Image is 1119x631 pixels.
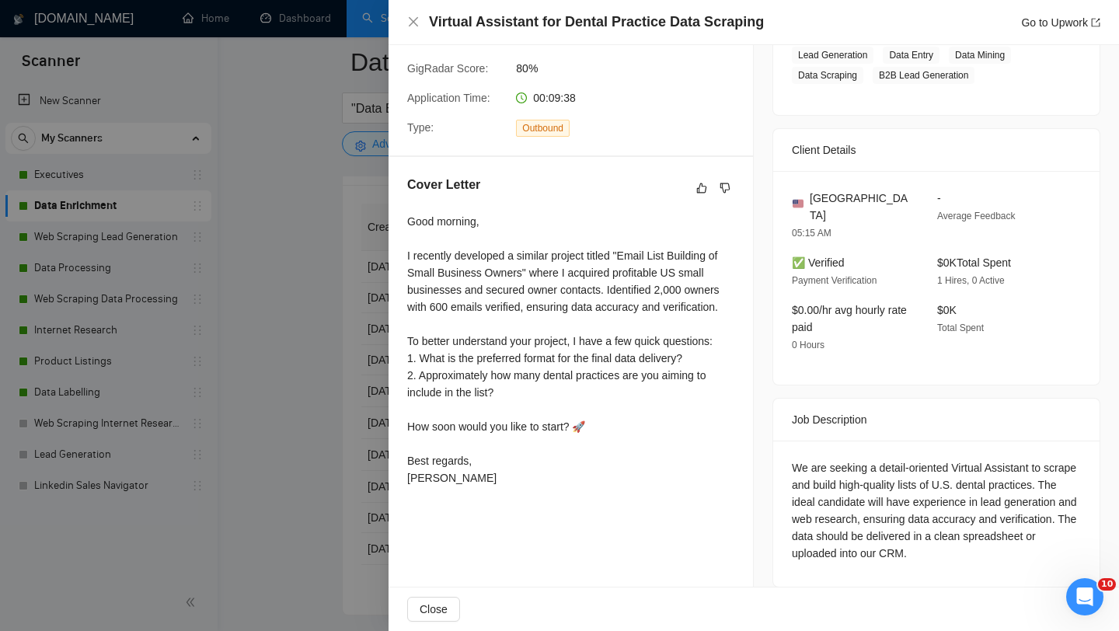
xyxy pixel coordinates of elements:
button: like [692,179,711,197]
span: $0.00/hr avg hourly rate paid [792,304,907,333]
h5: Cover Letter [407,176,480,194]
span: GigRadar Score: [407,62,488,75]
span: - [937,192,941,204]
span: clock-circle [516,92,527,103]
span: B2B Lead Generation [873,67,974,84]
span: dislike [720,182,730,194]
span: 00:09:38 [533,92,576,104]
span: Lead Generation [792,47,873,64]
span: 80% [516,60,749,77]
span: 0 Hours [792,340,824,350]
span: Data Mining [949,47,1011,64]
span: Total Spent [937,322,984,333]
div: Good morning, I recently developed a similar project titled "Email List Building of Small Busines... [407,213,734,486]
span: Average Feedback [937,211,1016,221]
iframe: Intercom live chat [1066,578,1103,615]
div: Client Details [792,129,1081,171]
span: Payment Verification [792,275,877,286]
button: Close [407,16,420,29]
img: 🇺🇸 [793,198,804,209]
span: like [696,182,707,194]
span: close [407,16,420,28]
button: Close [407,597,460,622]
span: $0K [937,304,957,316]
a: Go to Upworkexport [1021,16,1100,29]
span: 05:15 AM [792,228,831,239]
span: Bid Amount: [407,33,466,45]
span: ✅ Verified [792,256,845,269]
div: Job Description [792,399,1081,441]
button: dislike [716,179,734,197]
span: 10 [1098,578,1116,591]
div: We are seeking a detail-oriented Virtual Assistant to scrape and build high-quality lists of U.S.... [792,459,1081,562]
span: Close [420,601,448,618]
span: Type: [407,121,434,134]
span: 1 Hires, 0 Active [937,275,1005,286]
span: Application Time: [407,92,490,104]
span: Outbound [516,120,570,137]
span: export [1091,18,1100,27]
span: Data Entry [883,47,939,64]
span: $0K Total Spent [937,256,1011,269]
span: [GEOGRAPHIC_DATA] [810,190,912,224]
h4: Virtual Assistant for Dental Practice Data Scraping [429,12,764,32]
span: Data Scraping [792,67,863,84]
